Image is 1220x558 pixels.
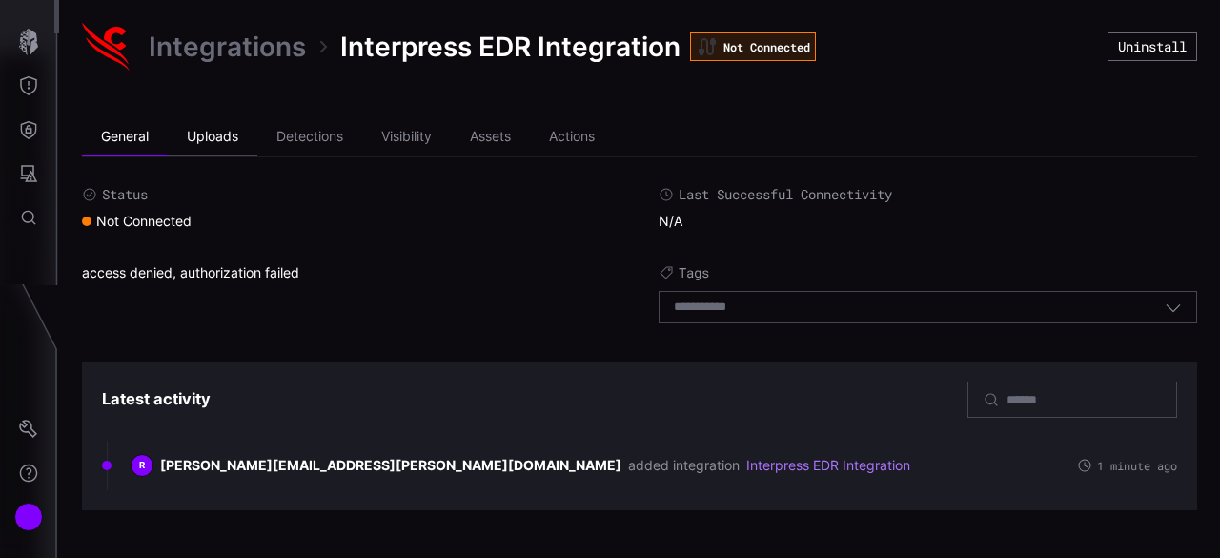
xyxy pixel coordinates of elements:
div: access denied, authorization failed [82,264,620,333]
button: Toggle options menu [1165,299,1182,316]
li: Uploads [168,118,257,156]
h3: Latest activity [102,389,211,409]
span: Last Successful Connectivity [679,186,892,203]
li: Visibility [362,118,451,156]
li: Detections [257,118,362,156]
span: added integration [628,457,740,474]
span: Interpress EDR Integration [340,30,681,64]
li: General [82,118,168,156]
span: N/A [659,213,682,229]
button: Uninstall [1108,32,1197,61]
a: Interpress EDR Integration [746,457,910,474]
li: Actions [530,118,614,156]
a: Integrations [149,30,306,64]
li: Assets [451,118,530,156]
span: Tags [679,264,709,281]
span: R [139,460,145,471]
div: Not Connected [690,32,816,61]
img: CrowdStrike Falcon [82,23,130,71]
div: Not Connected [82,213,192,230]
strong: [PERSON_NAME][EMAIL_ADDRESS][PERSON_NAME][DOMAIN_NAME] [160,457,621,474]
span: Status [102,186,148,203]
span: 1 minute ago [1097,460,1177,471]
